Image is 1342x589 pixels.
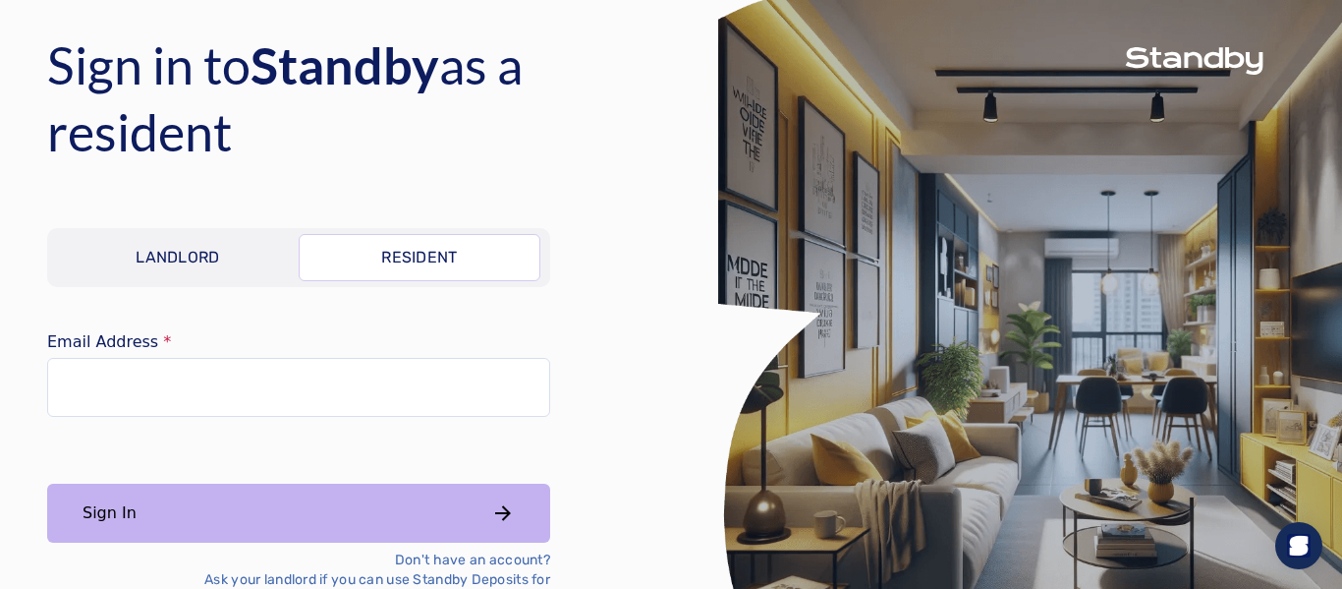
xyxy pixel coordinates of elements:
div: Open Intercom Messenger [1275,522,1322,569]
p: Resident [381,246,458,269]
a: Landlord [57,234,299,281]
a: Resident [299,234,540,281]
h4: Sign in to as a resident [47,31,671,165]
input: email [47,358,550,417]
label: Email Address [47,334,550,350]
button: Sign In [47,484,550,543]
span: Standby [251,34,439,95]
p: Landlord [136,246,220,269]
